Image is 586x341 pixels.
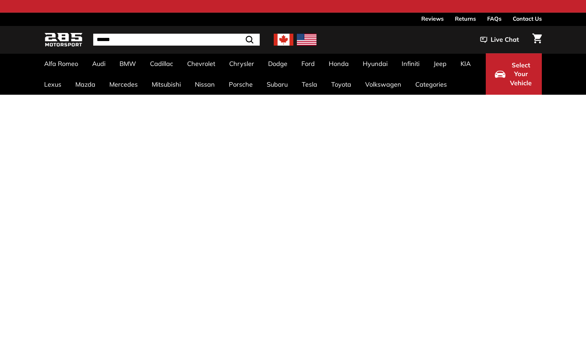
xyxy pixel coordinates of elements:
[294,53,322,74] a: Ford
[145,74,188,95] a: Mitsubishi
[44,32,83,48] img: Logo_285_Motorsport_areodynamics_components
[408,74,454,95] a: Categories
[85,53,113,74] a: Audi
[143,53,180,74] a: Cadillac
[455,13,476,25] a: Returns
[222,53,261,74] a: Chrysler
[358,74,408,95] a: Volkswagen
[491,35,519,44] span: Live Chat
[261,53,294,74] a: Dodge
[322,53,356,74] a: Honda
[509,61,533,88] span: Select Your Vehicle
[421,13,444,25] a: Reviews
[37,74,68,95] a: Lexus
[513,13,542,25] a: Contact Us
[528,28,546,52] a: Cart
[295,74,324,95] a: Tesla
[102,74,145,95] a: Mercedes
[324,74,358,95] a: Toyota
[37,53,85,74] a: Alfa Romeo
[188,74,222,95] a: Nissan
[356,53,395,74] a: Hyundai
[487,13,502,25] a: FAQs
[68,74,102,95] a: Mazda
[486,53,542,95] button: Select Your Vehicle
[180,53,222,74] a: Chevrolet
[427,53,454,74] a: Jeep
[93,34,260,46] input: Search
[471,31,528,48] button: Live Chat
[260,74,295,95] a: Subaru
[395,53,427,74] a: Infiniti
[113,53,143,74] a: BMW
[222,74,260,95] a: Porsche
[454,53,478,74] a: KIA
